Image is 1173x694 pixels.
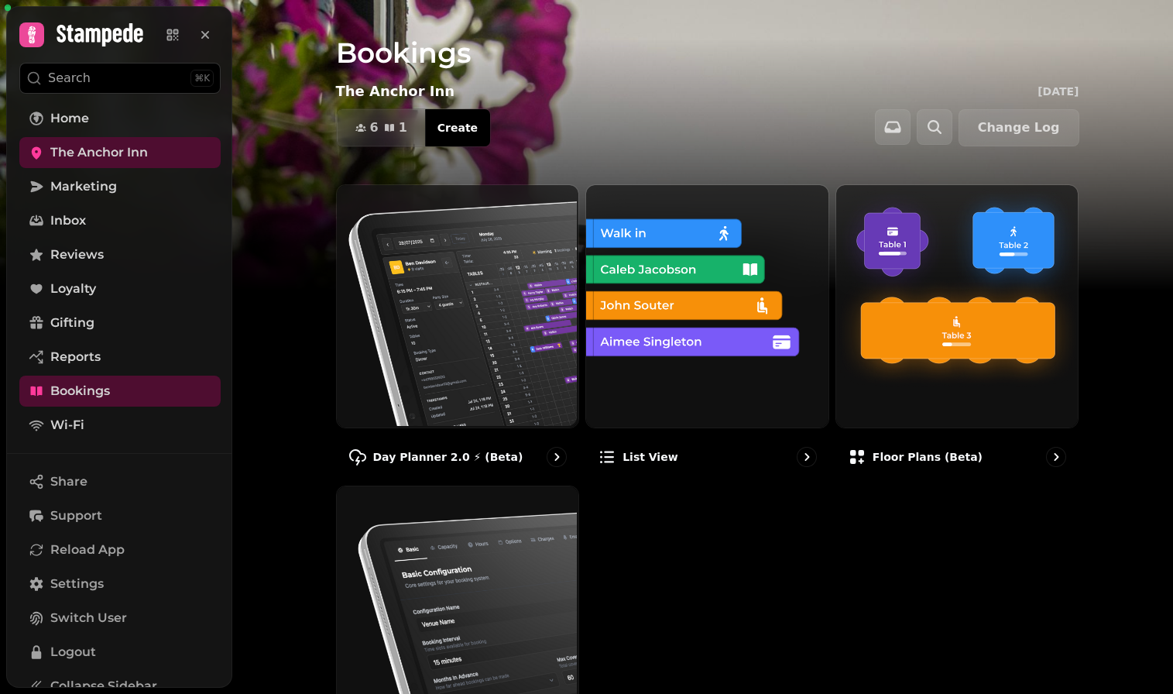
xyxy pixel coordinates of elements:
[335,184,578,426] img: Day Planner 2.0 ⚡ (Beta)
[873,449,983,465] p: Floor Plans (beta)
[50,643,96,661] span: Logout
[19,569,221,600] a: Settings
[835,184,1079,479] a: Floor Plans (beta)Floor Plans (beta)
[623,449,677,465] p: List view
[1038,84,1079,99] p: [DATE]
[370,122,379,134] span: 6
[799,449,815,465] svg: go to
[48,69,91,88] p: Search
[50,143,148,162] span: The Anchor Inn
[19,342,221,373] a: Reports
[19,376,221,407] a: Bookings
[959,109,1079,146] button: Change Log
[399,122,407,134] span: 1
[50,314,94,332] span: Gifting
[336,184,580,479] a: Day Planner 2.0 ⚡ (Beta)Day Planner 2.0 ⚡ (Beta)
[50,609,127,627] span: Switch User
[19,307,221,338] a: Gifting
[19,500,221,531] button: Support
[19,239,221,270] a: Reviews
[19,137,221,168] a: The Anchor Inn
[50,382,110,400] span: Bookings
[50,348,101,366] span: Reports
[19,637,221,668] button: Logout
[50,280,96,298] span: Loyalty
[425,109,490,146] button: Create
[19,63,221,94] button: Search⌘K
[19,534,221,565] button: Reload App
[585,184,827,426] img: List view
[19,466,221,497] button: Share
[50,177,117,196] span: Marketing
[336,81,455,102] p: The Anchor Inn
[19,205,221,236] a: Inbox
[50,541,125,559] span: Reload App
[50,472,87,491] span: Share
[19,410,221,441] a: Wi-Fi
[50,211,86,230] span: Inbox
[190,70,214,87] div: ⌘K
[978,122,1060,134] span: Change Log
[1048,449,1064,465] svg: go to
[835,184,1077,426] img: Floor Plans (beta)
[50,507,102,525] span: Support
[585,184,829,479] a: List viewList view
[50,246,104,264] span: Reviews
[549,449,564,465] svg: go to
[437,122,478,133] span: Create
[19,103,221,134] a: Home
[50,416,84,435] span: Wi-Fi
[19,603,221,634] button: Switch User
[19,171,221,202] a: Marketing
[19,273,221,304] a: Loyalty
[50,575,104,593] span: Settings
[337,109,426,146] button: 61
[373,449,523,465] p: Day Planner 2.0 ⚡ (Beta)
[50,109,89,128] span: Home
